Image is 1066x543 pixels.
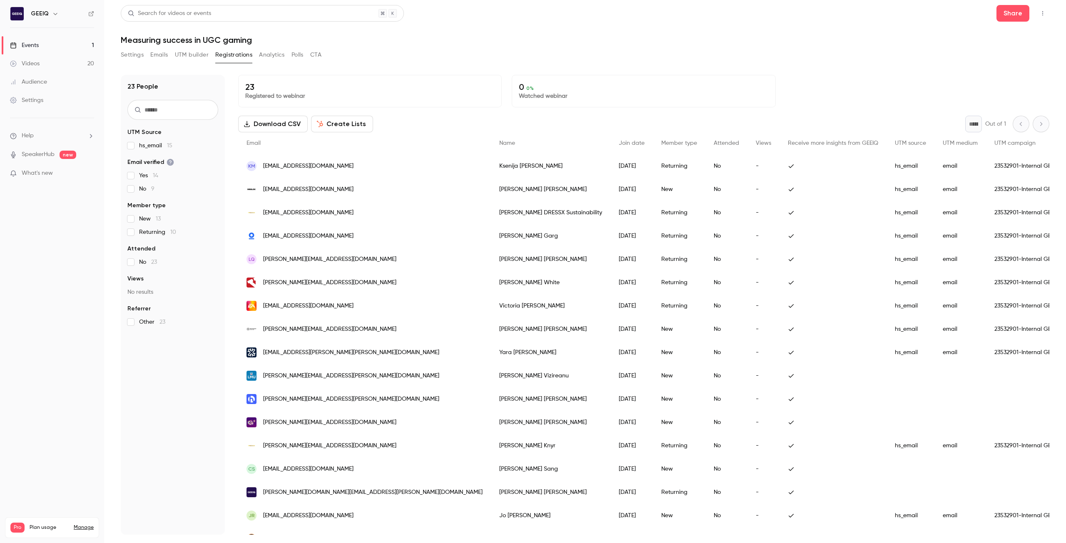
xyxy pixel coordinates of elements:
p: Out of 1 [985,120,1006,128]
span: What's new [22,169,53,178]
img: venatus.com [247,278,257,288]
span: [EMAIL_ADDRESS][DOMAIN_NAME] [263,511,354,520]
div: - [747,317,780,341]
div: [DATE] [610,271,653,294]
span: hs_email [139,141,172,150]
div: - [747,154,780,178]
div: - [747,504,780,527]
span: 13 [156,216,161,222]
span: 14 [153,173,158,179]
span: Returning [139,228,176,236]
div: hs_email [887,341,934,364]
div: Videos [10,60,40,68]
span: 10 [170,229,176,235]
div: [PERSON_NAME] Garg [491,224,610,248]
div: Returning [653,154,705,178]
span: CS [248,465,255,473]
span: [PERSON_NAME][EMAIL_ADDRESS][PERSON_NAME][DOMAIN_NAME] [263,395,439,404]
img: dressx.com [247,441,257,451]
span: LQ [249,255,255,263]
span: [EMAIL_ADDRESS][PERSON_NAME][PERSON_NAME][DOMAIN_NAME] [263,348,439,357]
button: Settings [121,48,144,62]
div: [PERSON_NAME] [PERSON_NAME] [491,178,610,201]
div: New [653,504,705,527]
button: Share [996,5,1029,22]
button: Registrations [215,48,252,62]
div: Ksenija [PERSON_NAME] [491,154,610,178]
span: Email verified [127,158,174,166]
div: [PERSON_NAME] [PERSON_NAME] [491,248,610,271]
p: No results [127,288,218,296]
div: No [705,504,747,527]
li: help-dropdown-opener [10,131,94,140]
span: new [60,151,76,159]
div: Search for videos or events [128,9,211,18]
span: Member type [661,140,697,146]
div: Settings [10,96,43,104]
img: lmu.edu [247,371,257,381]
div: hs_email [887,434,934,457]
span: UTM campaign [994,140,1036,146]
span: [EMAIL_ADDRESS][DOMAIN_NAME] [263,162,354,171]
div: [PERSON_NAME] Knyr [491,434,610,457]
span: Other [139,318,165,326]
button: Download CSV [238,116,308,132]
div: [DATE] [610,387,653,411]
div: No [705,387,747,411]
div: [PERSON_NAME] DRESSX Sustainability [491,201,610,224]
div: No [705,248,747,271]
span: [PERSON_NAME][DOMAIN_NAME][EMAIL_ADDRESS][PERSON_NAME][DOMAIN_NAME] [263,488,483,497]
div: hs_email [887,154,934,178]
span: UTM medium [943,140,978,146]
p: 0 [519,82,768,92]
span: Plan usage [30,524,69,531]
img: ea.com [247,301,257,311]
div: - [747,248,780,271]
img: dressx.com [247,208,257,218]
div: [DATE] [610,224,653,248]
span: Views [127,275,144,283]
div: [DATE] [610,154,653,178]
div: Yara [PERSON_NAME] [491,341,610,364]
span: Attended [127,245,155,253]
span: [PERSON_NAME][EMAIL_ADDRESS][DOMAIN_NAME] [263,278,396,287]
div: Returning [653,248,705,271]
span: No [139,185,154,193]
div: Returning [653,294,705,317]
div: [DATE] [610,317,653,341]
div: [DATE] [610,341,653,364]
span: Member type [127,201,166,210]
span: [EMAIL_ADDRESS][DOMAIN_NAME] [263,232,354,241]
img: roblox.com [247,184,257,194]
div: New [653,178,705,201]
div: email [934,271,986,294]
div: New [653,411,705,434]
div: - [747,271,780,294]
div: - [747,341,780,364]
div: [PERSON_NAME] [PERSON_NAME] [491,317,610,341]
span: Views [756,140,771,146]
span: KM [248,162,255,170]
div: [DATE] [610,457,653,481]
button: UTM builder [175,48,209,62]
div: No [705,271,747,294]
span: Email [247,140,261,146]
div: hs_email [887,201,934,224]
div: - [747,294,780,317]
div: - [747,364,780,387]
div: [DATE] [610,201,653,224]
div: [DATE] [610,434,653,457]
div: [DATE] [610,364,653,387]
div: No [705,434,747,457]
div: [PERSON_NAME] White [491,271,610,294]
div: email [934,294,986,317]
div: hs_email [887,504,934,527]
span: [EMAIL_ADDRESS][DOMAIN_NAME] [263,208,354,217]
div: Returning [653,224,705,248]
span: Join date [619,140,645,146]
h1: Measuring success in UGC gaming [121,35,1049,45]
button: Polls [291,48,304,62]
div: - [747,411,780,434]
div: [PERSON_NAME] [PERSON_NAME] [491,411,610,434]
div: New [653,341,705,364]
